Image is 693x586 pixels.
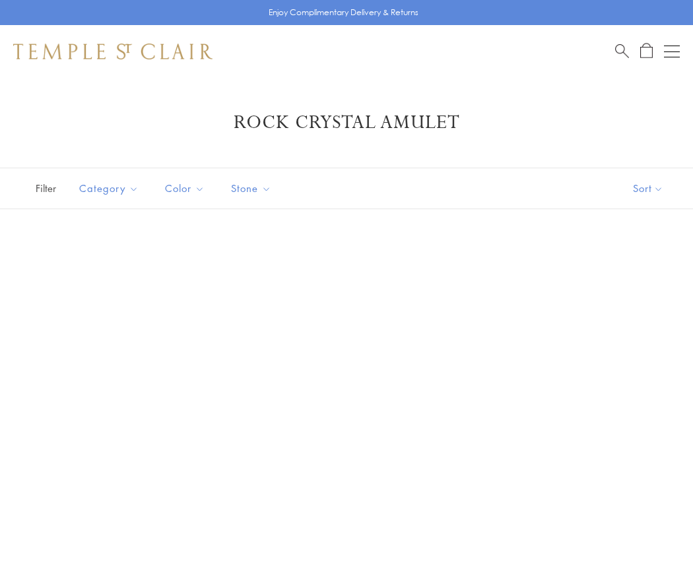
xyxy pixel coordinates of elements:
[224,180,281,197] span: Stone
[615,43,629,59] a: Search
[221,174,281,203] button: Stone
[664,44,680,59] button: Open navigation
[158,180,214,197] span: Color
[33,111,660,135] h1: Rock Crystal Amulet
[640,43,653,59] a: Open Shopping Bag
[155,174,214,203] button: Color
[269,6,418,19] p: Enjoy Complimentary Delivery & Returns
[13,44,213,59] img: Temple St. Clair
[73,180,148,197] span: Category
[603,168,693,209] button: Show sort by
[69,174,148,203] button: Category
